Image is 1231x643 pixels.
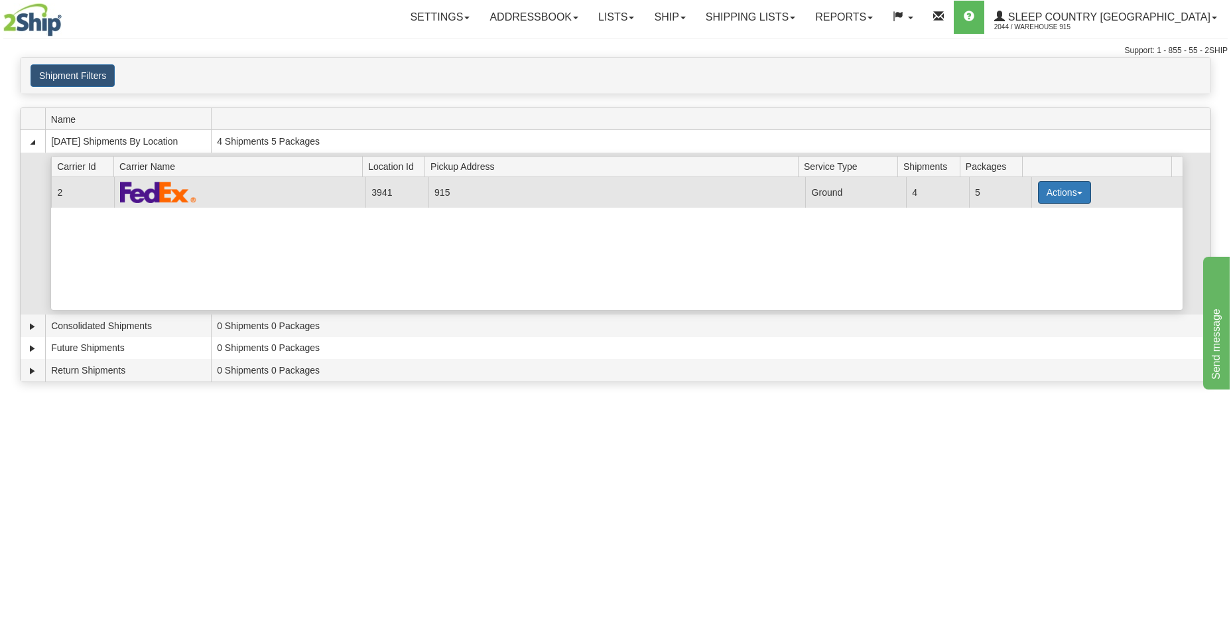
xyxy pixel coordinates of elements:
[45,315,211,337] td: Consolidated Shipments
[1200,253,1230,389] iframe: chat widget
[31,64,115,87] button: Shipment Filters
[211,130,1210,153] td: 4 Shipments 5 Packages
[365,177,428,207] td: 3941
[903,156,960,177] span: Shipments
[1005,11,1210,23] span: Sleep Country [GEOGRAPHIC_DATA]
[211,359,1210,382] td: 0 Shipments 0 Packages
[966,156,1022,177] span: Packages
[906,177,969,207] td: 4
[588,1,644,34] a: Lists
[119,156,363,177] span: Carrier Name
[211,315,1210,337] td: 0 Shipments 0 Packages
[26,364,39,378] a: Expand
[45,130,211,153] td: [DATE] Shipments By Location
[805,177,906,207] td: Ground
[10,8,123,24] div: Send message
[211,337,1210,360] td: 0 Shipments 0 Packages
[3,45,1228,56] div: Support: 1 - 855 - 55 - 2SHIP
[51,109,211,129] span: Name
[1038,181,1091,204] button: Actions
[400,1,480,34] a: Settings
[428,177,806,207] td: 915
[57,156,113,177] span: Carrier Id
[3,3,62,36] img: logo2044.jpg
[696,1,805,34] a: Shipping lists
[480,1,588,34] a: Addressbook
[51,177,114,207] td: 2
[368,156,424,177] span: Location Id
[26,342,39,355] a: Expand
[984,1,1227,34] a: Sleep Country [GEOGRAPHIC_DATA] 2044 / Warehouse 915
[805,1,883,34] a: Reports
[994,21,1094,34] span: 2044 / Warehouse 915
[430,156,798,177] span: Pickup Address
[26,135,39,149] a: Collapse
[45,359,211,382] td: Return Shipments
[120,181,196,203] img: FedEx Express®
[26,320,39,333] a: Expand
[644,1,695,34] a: Ship
[969,177,1032,207] td: 5
[804,156,897,177] span: Service Type
[45,337,211,360] td: Future Shipments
